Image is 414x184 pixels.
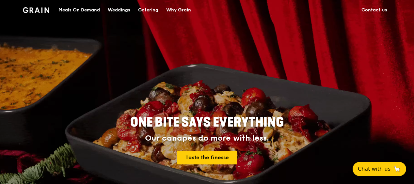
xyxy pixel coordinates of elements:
[58,0,100,20] div: Meals On Demand
[89,134,325,143] div: Our canapés do more with less.
[130,115,284,130] span: ONE BITE SAYS EVERYTHING
[134,0,162,20] a: Catering
[108,0,130,20] div: Weddings
[104,0,134,20] a: Weddings
[177,151,237,164] a: Taste the finesse
[162,0,195,20] a: Why Grain
[353,162,406,176] button: Chat with us🦙
[138,0,158,20] div: Catering
[393,165,401,173] span: 🦙
[358,0,391,20] a: Contact us
[166,0,191,20] div: Why Grain
[358,165,390,173] span: Chat with us
[23,7,49,13] img: Grain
